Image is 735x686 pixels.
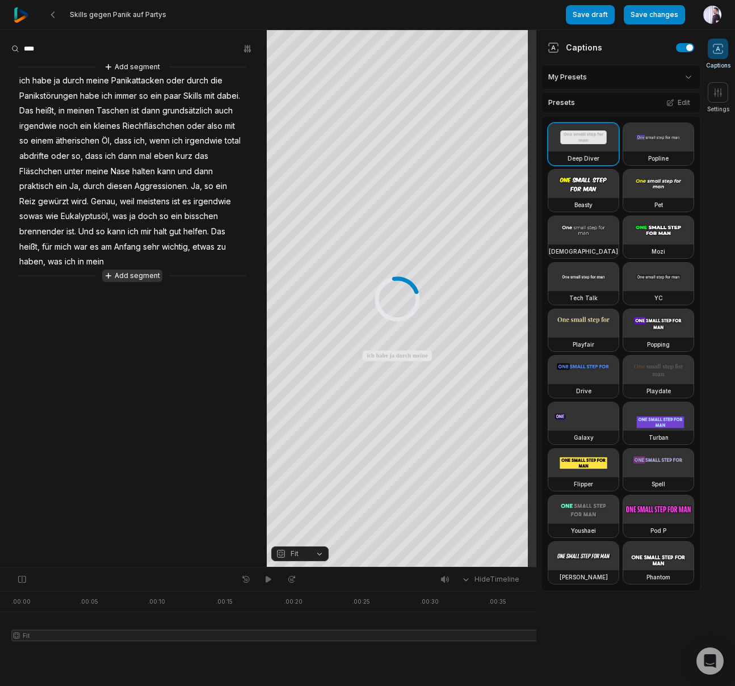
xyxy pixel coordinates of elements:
[193,164,214,179] span: dann
[171,133,184,149] span: ich
[153,224,168,239] span: halt
[186,119,206,134] span: oder
[82,179,106,194] span: durch
[110,73,165,89] span: Panikattacken
[128,209,137,224] span: ja
[175,149,194,164] span: kurz
[158,209,170,224] span: so
[73,239,89,255] span: war
[156,164,177,179] span: kann
[571,526,596,535] h3: Youshaei
[206,119,224,134] span: also
[568,154,599,163] h3: Deep Diver
[111,209,128,224] span: was
[707,82,729,113] button: Settings
[18,239,41,255] span: heißt,
[161,239,191,255] span: wichtig,
[181,194,192,209] span: es
[210,224,226,239] span: Das
[192,194,232,209] span: irgendwie
[84,149,104,164] span: dass
[165,73,186,89] span: oder
[18,73,31,89] span: ich
[140,224,153,239] span: mir
[61,73,85,89] span: durch
[649,433,669,442] h3: Turban
[54,179,68,194] span: ein
[696,647,724,675] div: Open Intercom Messenger
[133,133,148,149] span: ich,
[133,179,190,194] span: Aggressionen.
[47,254,64,270] span: was
[66,103,95,119] span: meinen
[650,526,666,535] h3: Pod P
[161,103,213,119] span: grundsätzlich
[574,433,594,442] h3: Galaxy
[663,95,694,110] button: Edit
[148,133,171,149] span: wenn
[138,89,149,104] span: so
[79,119,93,134] span: ein
[624,5,685,24] button: Save changes
[576,386,591,395] h3: Drive
[117,149,138,164] span: dann
[18,164,63,179] span: Fläschchen
[171,194,181,209] span: ist
[102,270,162,282] button: Add segment
[57,103,66,119] span: in
[100,239,113,255] span: am
[44,209,60,224] span: wie
[104,149,117,164] span: ich
[64,254,77,270] span: ich
[136,194,171,209] span: meistens
[54,133,100,149] span: ätherischen
[191,239,216,255] span: etwas
[41,239,53,255] span: für
[58,119,79,134] span: noch
[110,164,131,179] span: Nase
[706,61,730,70] span: Captions
[566,5,615,24] button: Save draft
[138,149,153,164] span: mal
[70,194,90,209] span: wird.
[31,73,53,89] span: habe
[119,194,136,209] span: weil
[127,224,140,239] span: ich
[549,247,618,256] h3: [DEMOGRAPHIC_DATA]
[140,103,161,119] span: dann
[216,239,227,255] span: zu
[130,103,140,119] span: ist
[18,119,58,134] span: irgendwie
[18,179,54,194] span: praktisch
[654,293,663,302] h3: YC
[574,200,593,209] h3: Beasty
[168,224,182,239] span: gut
[186,73,209,89] span: durch
[652,479,665,489] h3: Spell
[89,239,100,255] span: es
[18,254,47,270] span: haben,
[93,119,121,134] span: kleines
[149,89,163,104] span: ein
[65,224,77,239] span: ist.
[79,89,100,104] span: habe
[18,224,65,239] span: brennender
[137,209,158,224] span: doch
[30,133,54,149] span: einem
[131,164,156,179] span: halten
[85,73,110,89] span: meine
[560,573,608,582] h3: [PERSON_NAME]
[215,179,228,194] span: ein
[224,119,236,134] span: mit
[53,239,73,255] span: mich
[100,89,114,104] span: ich
[541,92,701,113] div: Presets
[648,154,669,163] h3: Popline
[291,549,299,559] span: Fit
[190,179,203,194] span: Ja,
[68,179,82,194] span: Ja,
[574,479,593,489] h3: Flipper
[106,179,133,194] span: diesen
[224,133,242,149] span: total
[95,103,130,119] span: Taschen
